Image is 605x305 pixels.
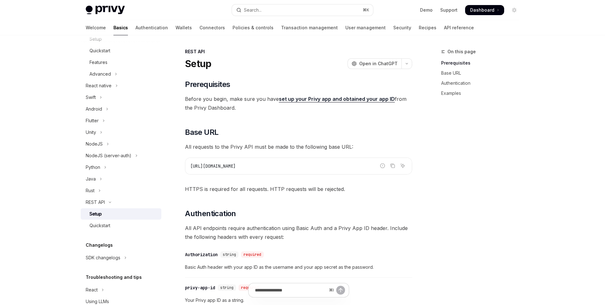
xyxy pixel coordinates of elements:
[185,251,218,258] div: Authorization
[86,129,96,136] div: Unity
[509,5,519,15] button: Toggle dark mode
[185,58,211,69] h1: Setup
[81,115,161,126] button: Toggle Flutter section
[185,95,412,112] span: Before you begin, make sure you have from the Privy Dashboard.
[89,59,107,66] div: Features
[86,140,103,148] div: NodeJS
[86,117,99,124] div: Flutter
[185,209,236,219] span: Authentication
[86,105,102,113] div: Android
[86,175,96,183] div: Java
[359,60,398,67] span: Open in ChatGPT
[86,254,120,262] div: SDK changelogs
[89,222,110,229] div: Quickstart
[81,138,161,150] button: Toggle NodeJS section
[244,6,262,14] div: Search...
[185,79,230,89] span: Prerequisites
[185,185,412,193] span: HTTPS is required for all requests. HTTP requests will be rejected.
[441,58,524,68] a: Prerequisites
[86,6,125,14] img: light logo
[89,47,110,55] div: Quickstart
[86,82,112,89] div: React native
[81,80,161,91] button: Toggle React native section
[185,263,412,271] span: Basic Auth header with your app ID as the username and your app secret as the password.
[336,286,345,295] button: Send message
[89,70,111,78] div: Advanced
[81,57,161,68] a: Features
[81,185,161,196] button: Toggle Rust section
[447,48,476,55] span: On this page
[86,199,105,206] div: REST API
[199,20,225,35] a: Connectors
[363,8,369,13] span: ⌘ K
[441,78,524,88] a: Authentication
[281,20,338,35] a: Transaction management
[241,251,264,258] div: required
[86,286,98,294] div: React
[81,162,161,173] button: Toggle Python section
[81,127,161,138] button: Toggle Unity section
[440,7,458,13] a: Support
[378,162,387,170] button: Report incorrect code
[419,20,436,35] a: Recipes
[81,284,161,296] button: Toggle React section
[465,5,504,15] a: Dashboard
[185,142,412,151] span: All requests to the Privy API must be made to the following base URL:
[86,164,100,171] div: Python
[185,127,218,137] span: Base URL
[86,152,131,159] div: NodeJS (server-auth)
[86,273,142,281] h5: Troubleshooting and tips
[345,20,386,35] a: User management
[185,224,412,241] span: All API endpoints require authentication using Basic Auth and a Privy App ID header. Include the ...
[81,45,161,56] a: Quickstart
[176,20,192,35] a: Wallets
[81,220,161,231] a: Quickstart
[135,20,168,35] a: Authentication
[86,241,113,249] h5: Changelogs
[86,94,96,101] div: Swift
[81,252,161,263] button: Toggle SDK changelogs section
[223,252,236,257] span: string
[444,20,474,35] a: API reference
[233,20,274,35] a: Policies & controls
[81,197,161,208] button: Toggle REST API section
[81,68,161,80] button: Toggle Advanced section
[86,20,106,35] a: Welcome
[81,173,161,185] button: Toggle Java section
[389,162,397,170] button: Copy the contents from the code block
[441,68,524,78] a: Base URL
[441,88,524,98] a: Examples
[190,163,236,169] span: [URL][DOMAIN_NAME]
[399,162,407,170] button: Ask AI
[420,7,433,13] a: Demo
[89,210,102,218] div: Setup
[113,20,128,35] a: Basics
[81,103,161,115] button: Toggle Android section
[279,96,395,102] a: set up your Privy app and obtained your app ID
[232,4,373,16] button: Open search
[81,150,161,161] button: Toggle NodeJS (server-auth) section
[255,283,326,297] input: Ask a question...
[393,20,411,35] a: Security
[86,187,95,194] div: Rust
[185,49,412,55] div: REST API
[348,58,401,69] button: Open in ChatGPT
[81,92,161,103] button: Toggle Swift section
[470,7,494,13] span: Dashboard
[81,208,161,220] a: Setup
